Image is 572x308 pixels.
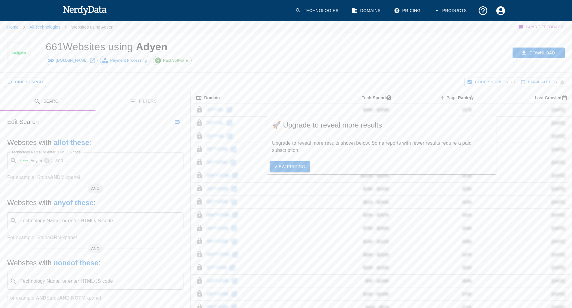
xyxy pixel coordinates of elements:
[10,41,29,65] img: Adyen logo
[50,235,57,240] b: OR
[71,24,113,30] p: Websites using Adyen
[196,94,220,101] span: The registered domain name (i.e. "nerdydata.com").
[88,186,103,192] span: AND
[7,294,183,302] p: For example: Stripe Mixpanel
[7,138,183,147] h5: Websites with :
[272,120,491,130] span: 🚀 Upgrade to reveal more results
[528,79,557,86] span: Get email alerts with newly found website results. Click to enable.
[5,78,46,87] button: Hide Search
[527,94,570,101] span: Most recent date this website was successfully crawled
[46,56,98,65] a: [DOMAIN_NAME]
[7,174,183,181] p: For example: Stripe Mixpanel
[513,48,565,59] button: Download
[492,2,510,20] button: Account Settings
[390,2,425,20] a: Pricing
[517,21,565,33] button: Share Feedback
[11,149,81,155] label: Technology Name, or enter HTML/JS code
[354,94,394,101] span: The estimated minimum and maximum annual tech spend each webpage has, based on the free, freemium...
[59,295,81,300] b: AND NOT
[53,157,70,164] p: and ...
[46,41,168,52] h1: 661 Websites using
[29,25,60,29] a: All Technologies
[53,259,98,267] b: none of these
[439,94,477,101] span: A page popularity ranking based on a domain's backlinks. Smaller numbers signal more popular doma...
[430,2,472,20] button: Products
[20,156,52,165] div: Adyen
[292,2,343,20] a: Technologies
[7,198,183,208] h5: Websites with :
[542,265,565,288] iframe: Drift Widget Chat Controller
[518,78,567,87] button: Get email alerts with newly found website results. Click to enable.
[53,199,93,207] b: any of these
[107,57,150,63] span: Payment Processing
[136,41,168,52] span: Adyen
[160,57,191,63] span: Paid Software
[7,21,113,33] nav: breadcrumb
[7,117,39,127] h6: Edit Search
[50,175,60,180] b: AND
[475,79,508,86] span: Hide Code Snippets
[88,246,103,252] span: AND
[7,258,183,268] h5: Websites with :
[53,138,89,146] b: all of these
[270,161,310,172] a: View Pricing
[7,25,19,29] a: Home
[7,234,183,241] p: For example: Stripe Mixpanel
[474,2,492,20] button: Support and Documentation
[348,2,385,20] a: Domains
[27,157,45,164] span: Adyen
[53,57,91,63] span: [DOMAIN_NAME]
[465,78,518,87] button: Hide Code Snippets
[100,56,150,65] a: Payment Processing
[272,140,491,154] p: Upgrade to reveal more results shown below. Some reports with fewer results require a paid subscr...
[36,295,46,300] b: AND
[95,92,191,111] button: Filters
[63,4,107,16] img: NerdyData.com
